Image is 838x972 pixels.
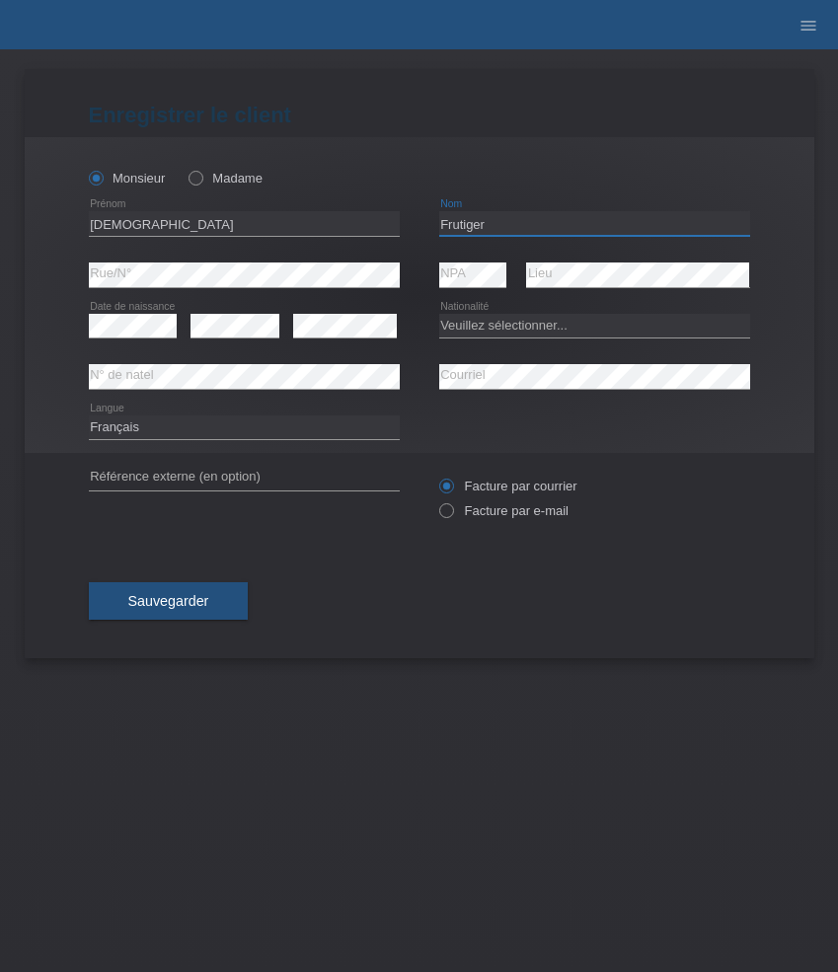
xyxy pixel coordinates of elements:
[189,171,201,184] input: Madame
[89,582,249,620] button: Sauvegarder
[128,593,209,609] span: Sauvegarder
[439,503,452,528] input: Facture par e-mail
[439,503,569,518] label: Facture par e-mail
[439,479,577,493] label: Facture par courrier
[189,171,263,186] label: Madame
[89,171,102,184] input: Monsieur
[89,171,166,186] label: Monsieur
[439,479,452,503] input: Facture par courrier
[89,103,750,127] h1: Enregistrer le client
[789,19,828,31] a: menu
[799,16,818,36] i: menu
